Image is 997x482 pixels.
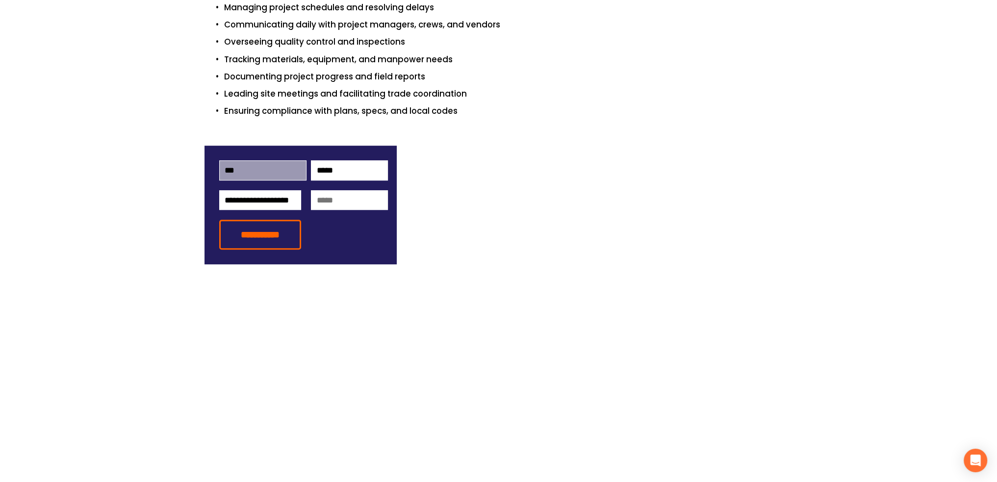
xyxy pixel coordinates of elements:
[964,449,987,472] div: Open Intercom Messenger
[224,70,793,83] p: Documenting project progress and field reports
[224,104,793,118] p: Ensuring compliance with plans, specs, and local codes
[224,35,793,49] p: Overseeing quality control and inspections
[224,1,793,14] p: Managing project schedules and resolving delays
[224,53,793,66] p: Tracking materials, equipment, and manpower needs
[224,87,793,101] p: Leading site meetings and facilitating trade coordination
[224,18,793,31] p: Communicating daily with project managers, crews, and vendors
